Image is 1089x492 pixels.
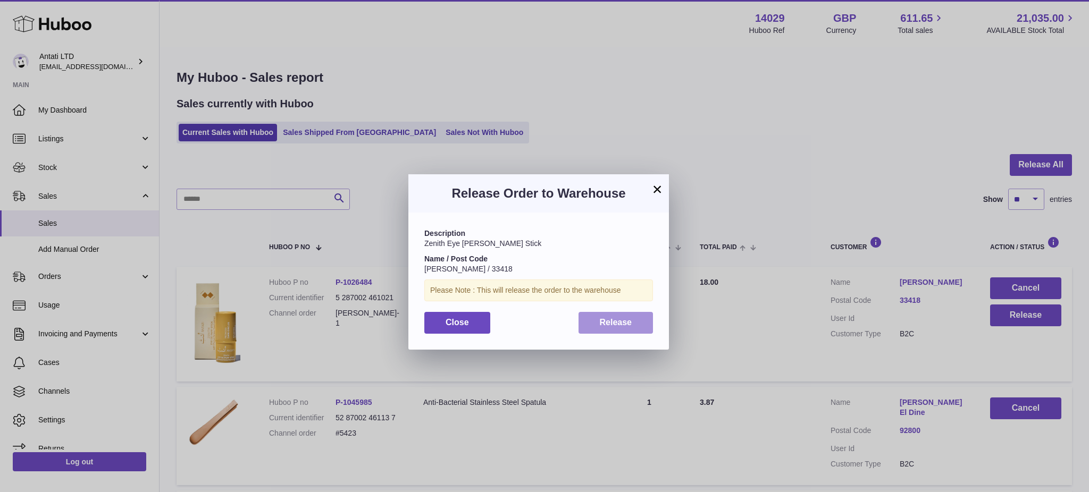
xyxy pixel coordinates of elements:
span: [PERSON_NAME] / 33418 [424,265,513,273]
button: × [651,183,664,196]
span: Close [446,318,469,327]
button: Close [424,312,490,334]
div: Please Note : This will release the order to the warehouse [424,279,653,301]
h3: Release Order to Warehouse [424,185,653,202]
strong: Description [424,229,465,237]
button: Release [579,312,654,334]
strong: Name / Post Code [424,255,488,263]
span: Zenith Eye [PERSON_NAME] Stick [424,239,541,248]
span: Release [600,318,632,327]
